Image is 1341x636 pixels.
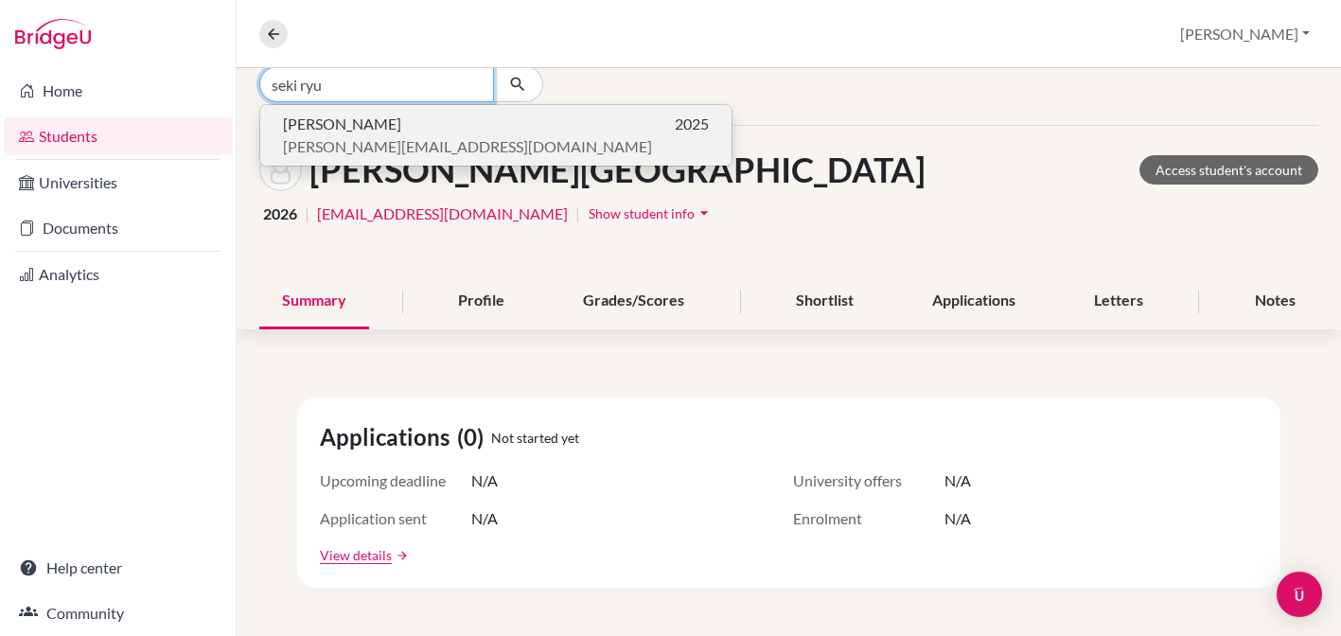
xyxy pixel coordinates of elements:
button: [PERSON_NAME] [1172,16,1318,52]
span: Not started yet [491,428,579,448]
span: N/A [471,469,498,492]
span: [PERSON_NAME][EMAIL_ADDRESS][DOMAIN_NAME] [283,135,652,158]
button: Show student infoarrow_drop_down [588,199,715,228]
a: arrow_forward [392,549,409,562]
span: Show student info [589,205,695,221]
span: Application sent [320,507,471,530]
h1: [PERSON_NAME][GEOGRAPHIC_DATA] [309,150,926,190]
span: | [575,203,580,225]
span: N/A [944,507,971,530]
div: Summary [259,274,369,329]
span: N/A [944,469,971,492]
div: Applications [909,274,1038,329]
span: 2025 [675,113,709,135]
span: (0) [457,420,491,454]
img: Bridge-U [15,19,91,49]
a: Community [4,594,232,632]
input: Find student by name... [259,66,494,102]
a: Students [4,117,232,155]
span: University offers [793,469,944,492]
div: Shortlist [773,274,876,329]
img: Jinyang ZHU's avatar [259,149,302,191]
a: Universities [4,164,232,202]
a: Analytics [4,256,232,293]
a: Access student's account [1139,155,1318,185]
div: Notes [1232,274,1318,329]
span: 2026 [263,203,297,225]
a: View details [320,545,392,565]
i: arrow_drop_down [695,203,714,222]
span: [PERSON_NAME] [283,113,401,135]
div: Open Intercom Messenger [1277,572,1322,617]
a: Documents [4,209,232,247]
span: Applications [320,420,457,454]
span: | [305,203,309,225]
div: Letters [1071,274,1166,329]
div: Grades/Scores [560,274,707,329]
span: Upcoming deadline [320,469,471,492]
a: [EMAIL_ADDRESS][DOMAIN_NAME] [317,203,568,225]
a: Home [4,72,232,110]
button: [PERSON_NAME]2025[PERSON_NAME][EMAIL_ADDRESS][DOMAIN_NAME] [260,105,732,166]
span: N/A [471,507,498,530]
a: Help center [4,549,232,587]
div: Profile [435,274,527,329]
span: Enrolment [793,507,944,530]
